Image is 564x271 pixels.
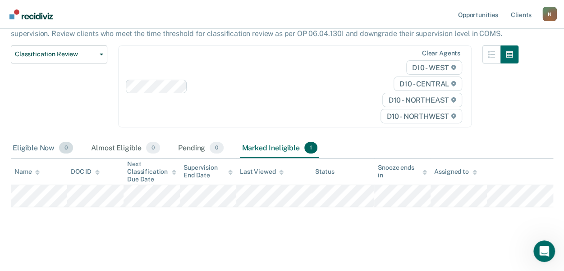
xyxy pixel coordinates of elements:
div: Marked Ineligible1 [240,138,319,158]
div: DOC ID [71,168,100,176]
div: Snooze ends in [378,164,427,179]
div: Assigned to [434,168,477,176]
button: Classification Review [11,45,107,63]
span: 1 [304,142,317,154]
span: D10 - CENTRAL [394,77,462,91]
div: Status [315,168,335,176]
span: 0 [146,142,160,154]
span: Classification Review [15,50,96,58]
div: Supervision End Date [183,164,233,179]
span: 0 [210,142,224,154]
span: D10 - NORTHEAST [382,93,462,107]
span: D10 - NORTHWEST [381,109,462,123]
div: Eligible Now0 [11,138,75,158]
button: Profile dropdown button [542,7,557,21]
div: Almost Eligible0 [89,138,162,158]
div: Clear agents [422,50,460,57]
span: 0 [59,142,73,154]
iframe: Intercom live chat [533,240,555,262]
div: N [542,7,557,21]
div: Pending0 [176,138,225,158]
span: D10 - WEST [406,60,462,75]
div: Last Viewed [240,168,284,176]
div: Next Classification Due Date [127,160,176,183]
div: Name [14,168,40,176]
img: Recidiviz [9,9,53,19]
